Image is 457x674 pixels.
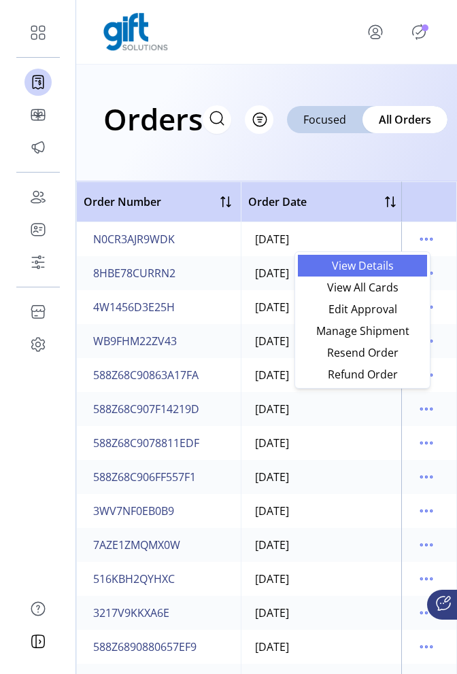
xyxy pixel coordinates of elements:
[90,568,177,590] button: 516KBH2QYHXC
[93,605,169,621] span: 3217V9KKXA6E
[90,262,178,284] button: 8HBE78CURRN2
[298,298,427,320] li: Edit Approval
[93,265,175,281] span: 8HBE78CURRN2
[241,630,405,664] td: [DATE]
[241,392,405,426] td: [DATE]
[90,432,202,454] button: 588Z68C9078811EDF
[93,571,175,587] span: 516KBH2QYHXC
[103,13,168,51] img: logo
[90,228,177,250] button: N0CR3AJR9WDK
[416,636,437,658] button: menu
[241,596,405,630] td: [DATE]
[93,333,177,349] span: WB9FHM22ZV43
[90,636,199,658] button: 588Z6890880657EF9
[93,639,197,655] span: 588Z6890880657EF9
[241,358,405,392] td: [DATE]
[90,466,199,488] button: 588Z68C906FF557F1
[241,494,405,528] td: [DATE]
[298,255,427,277] li: View Details
[241,290,405,324] td: [DATE]
[306,304,419,315] span: Edit Approval
[90,398,202,420] button: 588Z68C907F14219D
[90,296,177,318] button: 4W1456D3E25H
[248,194,307,210] span: Order Date
[93,401,199,417] span: 588Z68C907F14219D
[93,469,196,485] span: 588Z68C906FF557F1
[241,222,405,256] td: [DATE]
[298,342,427,363] li: Resend Order
[416,534,437,556] button: menu
[241,460,405,494] td: [DATE]
[306,260,419,271] span: View Details
[306,369,419,380] span: Refund Order
[348,16,408,48] button: menu
[298,363,427,385] li: Refund Order
[362,106,447,133] div: All Orders
[90,364,201,386] button: 588Z68C90863A17FA
[93,231,175,247] span: N0CR3AJR9WDK
[416,500,437,522] button: menu
[90,330,180,352] button: WB9FHM22ZV43
[303,111,346,128] span: Focused
[103,95,203,143] h1: Orders
[416,568,437,590] button: menu
[306,347,419,358] span: Resend Order
[93,435,199,451] span: 588Z68C9078811EDF
[93,503,174,519] span: 3WV7NF0EB0B9
[241,426,405,460] td: [DATE]
[287,106,362,133] div: Focused
[298,320,427,342] li: Manage Shipment
[379,111,431,128] span: All Orders
[84,194,161,210] span: Order Number
[306,325,419,336] span: Manage Shipment
[90,602,172,624] button: 3217V9KKXA6E
[416,228,437,250] button: menu
[416,398,437,420] button: menu
[93,299,175,315] span: 4W1456D3E25H
[416,602,437,624] button: menu
[90,534,183,556] button: 7AZE1ZMQMX0W
[306,282,419,293] span: View All Cards
[298,277,427,298] li: View All Cards
[408,21,430,43] button: Publisher Panel
[241,256,405,290] td: [DATE]
[90,500,177,522] button: 3WV7NF0EB0B9
[93,367,199,383] span: 588Z68C90863A17FA
[241,324,405,358] td: [DATE]
[245,105,273,134] button: Filter Button
[416,466,437,488] button: menu
[416,432,437,454] button: menu
[241,528,405,562] td: [DATE]
[93,537,180,553] span: 7AZE1ZMQMX0W
[241,562,405,596] td: [DATE]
